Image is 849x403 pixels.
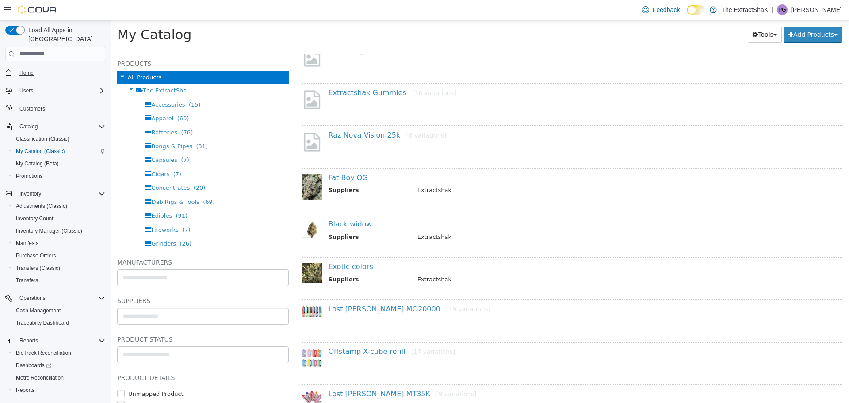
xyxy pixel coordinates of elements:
small: [6 variations] [296,111,336,119]
span: Manifests [12,238,105,249]
span: Catalog [16,121,105,132]
a: Feedback [639,1,683,19]
a: Transfers (Classic) [12,263,64,273]
button: Purchase Orders [9,249,109,262]
small: [16 variations] [302,69,345,76]
a: Inventory Manager (Classic) [12,226,86,236]
a: [PERSON_NAME] Prerolls[2 variations] [218,26,351,34]
span: Fireworks [41,206,68,213]
th: Suppliers [218,255,300,266]
button: Promotions [9,170,109,182]
button: Transfers (Classic) [9,262,109,274]
span: Users [19,87,33,94]
td: Extractshak [300,165,712,177]
h5: Manufacturers [7,237,178,247]
span: Classification (Classic) [16,135,69,142]
button: Reports [9,384,109,396]
span: Concentrates [41,164,79,171]
button: Users [16,85,37,96]
span: Classification (Classic) [12,134,105,144]
small: [9 variations] [326,370,366,377]
p: [PERSON_NAME] [791,4,842,15]
a: Lost [PERSON_NAME] MO20000[19 variations] [218,284,380,293]
label: Unmapped Product [15,369,73,378]
span: Operations [16,293,105,303]
th: Suppliers [218,165,300,177]
img: Cova [18,5,57,14]
img: 150 [191,285,211,297]
a: BioTrack Reconciliation [12,348,75,358]
span: Transfers [16,277,38,284]
button: Tools [637,6,671,23]
span: Dashboards [12,360,105,371]
a: Adjustments (Classic) [12,201,71,211]
small: [2 variations] [311,27,351,34]
span: Traceabilty Dashboard [16,319,69,326]
span: Catalog [19,123,38,130]
span: Cigars [41,150,59,157]
span: (91) [65,192,77,199]
button: Cash Management [9,304,109,317]
a: Cash Management [12,305,64,316]
button: Inventory [16,188,45,199]
span: Customers [16,103,105,114]
span: The ExtractSha [32,67,76,73]
button: Add Products [673,6,732,23]
span: Adjustments (Classic) [16,203,67,210]
span: Adjustments (Classic) [12,201,105,211]
button: Customers [2,102,109,115]
a: Dashboards [12,360,55,371]
span: Transfers (Classic) [16,265,60,272]
span: Purchase Orders [12,250,105,261]
span: (31) [85,123,97,129]
span: My Catalog (Beta) [16,160,59,167]
img: 150 [191,327,211,347]
span: My Catalog (Beta) [12,158,105,169]
td: Extractshak [300,212,712,223]
img: missing-image.png [191,26,211,48]
span: Operations [19,295,46,302]
span: Purchase Orders [16,252,56,259]
a: Black widow [218,200,262,208]
a: Metrc Reconciliation [12,372,67,383]
button: Adjustments (Classic) [9,200,109,212]
span: My Catalog [7,7,81,22]
span: (7) [72,206,80,213]
a: Transfers [12,275,42,286]
span: PG [778,4,786,15]
h5: Product Status [7,314,178,324]
span: (7) [63,150,71,157]
div: Payten Griggs [777,4,788,15]
button: Metrc Reconciliation [9,372,109,384]
span: Edibles [41,192,61,199]
a: Inventory Count [12,213,57,224]
img: 150 [191,370,211,385]
button: Manifests [9,237,109,249]
span: Accessories [41,81,74,88]
span: Promotions [16,173,43,180]
span: Feedback [653,5,680,14]
span: Reports [12,385,105,395]
span: Metrc Reconciliation [12,372,105,383]
p: | [772,4,773,15]
a: My Catalog (Classic) [12,146,69,157]
button: Inventory [2,188,109,200]
a: Fat Boy OG [218,153,257,161]
button: Users [2,84,109,97]
span: All Products [17,54,51,60]
span: Inventory [19,190,41,197]
button: Inventory Manager (Classic) [9,225,109,237]
a: Reports [12,385,38,395]
img: 150 [191,200,211,220]
img: missing-image.png [191,69,211,90]
button: Traceabilty Dashboard [9,317,109,329]
span: Home [16,67,105,78]
span: Inventory Count [12,213,105,224]
button: Reports [16,335,42,346]
label: Available by Dropship [15,380,80,389]
a: Exotic colors [218,242,263,250]
button: Operations [16,293,49,303]
button: Inventory Count [9,212,109,225]
span: Promotions [12,171,105,181]
span: Inventory Manager (Classic) [12,226,105,236]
